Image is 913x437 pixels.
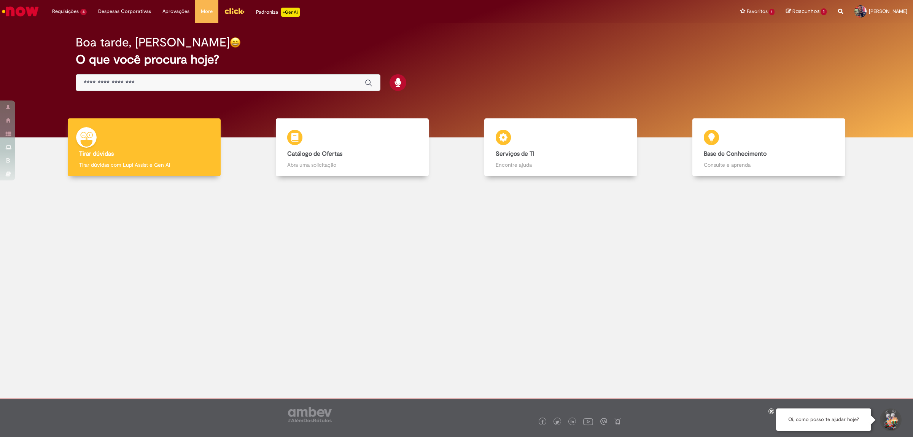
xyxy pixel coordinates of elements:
p: Abra uma solicitação [287,161,417,169]
div: Padroniza [256,8,300,17]
span: 4 [80,9,87,15]
img: logo_footer_facebook.png [541,420,544,424]
b: Base de Conhecimento [704,150,767,158]
img: logo_footer_youtube.png [583,416,593,426]
a: Catálogo de Ofertas Abra uma solicitação [248,118,457,177]
div: Oi, como posso te ajudar hoje? [776,408,871,431]
button: Iniciar Conversa de Suporte [879,408,902,431]
img: logo_footer_workplace.png [600,418,607,425]
span: [PERSON_NAME] [869,8,907,14]
span: 1 [769,9,775,15]
span: Favoritos [747,8,768,15]
a: Serviços de TI Encontre ajuda [456,118,665,177]
span: 1 [821,8,827,15]
span: Despesas Corporativas [98,8,151,15]
span: Requisições [52,8,79,15]
img: logo_footer_ambev_rotulo_gray.png [288,407,332,422]
span: More [201,8,213,15]
a: Base de Conhecimento Consulte e aprenda [665,118,873,177]
img: logo_footer_linkedin.png [571,420,574,424]
img: ServiceNow [1,4,40,19]
p: Consulte e aprenda [704,161,834,169]
a: Rascunhos [786,8,827,15]
img: happy-face.png [230,37,241,48]
a: Tirar dúvidas Tirar dúvidas com Lupi Assist e Gen Ai [40,118,248,177]
b: Catálogo de Ofertas [287,150,342,158]
b: Serviços de TI [496,150,534,158]
p: Tirar dúvidas com Lupi Assist e Gen Ai [79,161,209,169]
b: Tirar dúvidas [79,150,114,158]
p: Encontre ajuda [496,161,626,169]
p: +GenAi [281,8,300,17]
h2: Boa tarde, [PERSON_NAME] [76,36,230,49]
h2: O que você procura hoje? [76,53,837,66]
img: logo_footer_naosei.png [614,418,621,425]
img: logo_footer_twitter.png [555,420,559,424]
span: Aprovações [162,8,189,15]
span: Rascunhos [792,8,820,15]
img: click_logo_yellow_360x200.png [224,5,245,17]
